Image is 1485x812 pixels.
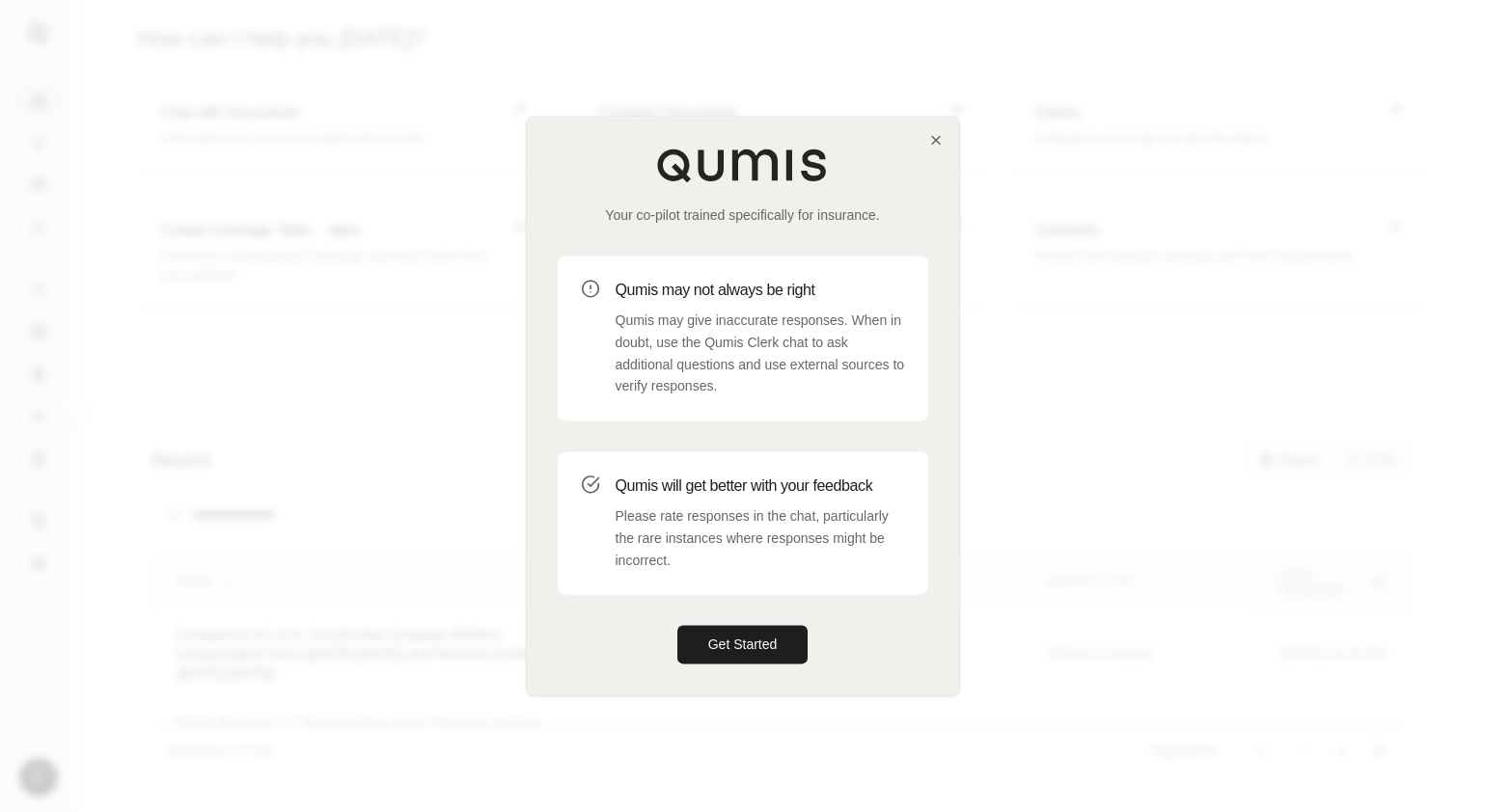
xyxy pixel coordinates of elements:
[677,626,809,664] button: Get Started
[656,148,830,182] img: Qumis Logo
[616,505,905,571] p: Please rate responses in the chat, particularly the rare instances where responses might be incor...
[616,279,905,302] h3: Qumis may not always be right
[616,474,905,498] h3: Qumis will get better with your feedback
[558,205,928,225] p: Your co-pilot trained specifically for insurance.
[616,310,905,397] p: Qumis may give inaccurate responses. When in doubt, use the Qumis Clerk chat to ask additional qu...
